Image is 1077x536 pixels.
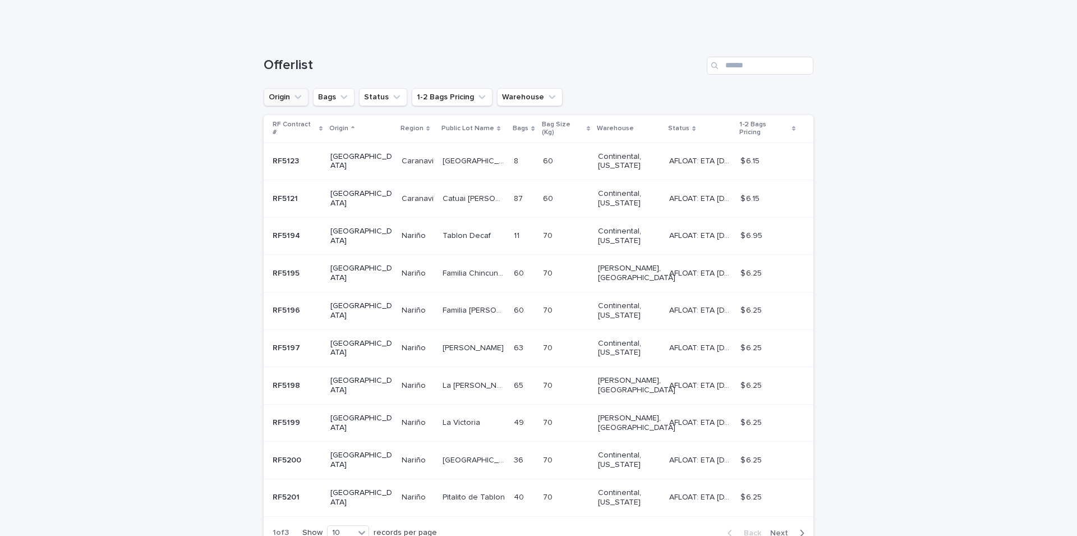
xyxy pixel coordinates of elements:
[739,118,789,139] p: 1-2 Bags Pricing
[359,88,407,106] button: Status
[330,301,393,320] p: [GEOGRAPHIC_DATA]
[443,154,507,166] p: [GEOGRAPHIC_DATA]
[740,379,764,391] p: $ 6.25
[514,416,526,428] p: 49
[669,491,734,502] p: AFLOAT: ETA 10-16-2025
[514,154,521,166] p: 8
[264,143,813,180] tr: RF5123RF5123 [GEOGRAPHIC_DATA]CaranaviCaranavi [GEOGRAPHIC_DATA][GEOGRAPHIC_DATA] 88 6060 Contine...
[443,304,507,315] p: Familia [PERSON_NAME]
[668,122,689,135] p: Status
[669,267,734,278] p: AFLOAT: ETA 10-22-2025
[264,57,702,74] h1: Offerlist
[443,416,482,428] p: La Victoria
[273,379,302,391] p: RF5198
[441,122,494,135] p: Public Lot Name
[597,122,634,135] p: Warehouse
[330,339,393,358] p: [GEOGRAPHIC_DATA]
[740,192,762,204] p: $ 6.15
[264,367,813,405] tr: RF5198RF5198 [GEOGRAPHIC_DATA]NariñoNariño La [PERSON_NAME]La [PERSON_NAME] 6565 7070 [PERSON_NAM...
[264,404,813,442] tr: RF5199RF5199 [GEOGRAPHIC_DATA]NariñoNariño La VictoriaLa Victoria 4949 7070 [PERSON_NAME], [GEOGR...
[514,453,526,465] p: 36
[669,379,734,391] p: AFLOAT: ETA 10-22-2025
[330,227,393,246] p: [GEOGRAPHIC_DATA]
[273,192,300,204] p: RF5121
[669,154,734,166] p: AFLOAT: ETA 10-23-2025
[443,341,506,353] p: [PERSON_NAME]
[330,451,393,470] p: [GEOGRAPHIC_DATA]
[273,341,302,353] p: RF5197
[514,491,526,502] p: 40
[542,118,584,139] p: Bag Size (Kg)
[443,267,507,278] p: Familia Chincunque
[669,229,734,241] p: AFLOAT: ETA 10-16-2025
[402,341,428,353] p: Nariño
[443,491,507,502] p: Pitalito de Tablon
[443,229,493,241] p: Tablon Decaf
[740,154,762,166] p: $ 6.15
[443,379,507,391] p: La [PERSON_NAME]
[330,488,393,507] p: [GEOGRAPHIC_DATA]
[273,453,303,465] p: RF5200
[412,88,493,106] button: 1-2 Bags Pricing
[543,341,555,353] p: 70
[443,192,507,204] p: Catuai [PERSON_NAME]
[402,379,428,391] p: Nariño
[330,264,393,283] p: [GEOGRAPHIC_DATA]
[264,479,813,516] tr: RF5201RF5201 [GEOGRAPHIC_DATA]NariñoNariño Pitalito de TablonPitalito de Tablon 4040 7070 Contine...
[669,192,734,204] p: AFLOAT: ETA 10-23-2025
[264,442,813,479] tr: RF5200RF5200 [GEOGRAPHIC_DATA]NariñoNariño [GEOGRAPHIC_DATA][GEOGRAPHIC_DATA] 3636 7070 Continent...
[514,304,526,315] p: 60
[402,491,428,502] p: Nariño
[669,416,734,428] p: AFLOAT: ETA 10-22-2025
[401,122,424,135] p: Region
[264,180,813,218] tr: RF5121RF5121 [GEOGRAPHIC_DATA]CaranaviCaranavi Catuai [PERSON_NAME]Catuai [PERSON_NAME] 8787 6060...
[264,255,813,292] tr: RF5195RF5195 [GEOGRAPHIC_DATA]NariñoNariño Familia ChincunqueFamilia Chincunque 6060 7070 [PERSON...
[402,304,428,315] p: Nariño
[543,453,555,465] p: 70
[514,192,525,204] p: 87
[497,88,563,106] button: Warehouse
[543,154,555,166] p: 60
[669,341,734,353] p: AFLOAT: ETA 10-16-2025
[543,379,555,391] p: 70
[514,267,526,278] p: 60
[543,304,555,315] p: 70
[740,416,764,428] p: $ 6.25
[707,57,813,75] input: Search
[313,88,355,106] button: Bags
[273,304,302,315] p: RF5196
[669,304,734,315] p: AFLOAT: ETA 10-16-2025
[740,267,764,278] p: $ 6.25
[273,118,316,139] p: RF Contract #
[264,292,813,329] tr: RF5196RF5196 [GEOGRAPHIC_DATA]NariñoNariño Familia [PERSON_NAME]Familia [PERSON_NAME] 6060 7070 C...
[402,267,428,278] p: Nariño
[543,229,555,241] p: 70
[273,416,302,428] p: RF5199
[402,192,436,204] p: Caranavi
[402,453,428,465] p: Nariño
[264,217,813,255] tr: RF5194RF5194 [GEOGRAPHIC_DATA]NariñoNariño Tablon DecafTablon Decaf 1111 7070 Continental, [US_ST...
[740,304,764,315] p: $ 6.25
[669,453,734,465] p: AFLOAT: ETA 10-16-2025
[273,154,301,166] p: RF5123
[514,379,526,391] p: 65
[543,267,555,278] p: 70
[443,453,507,465] p: [GEOGRAPHIC_DATA]
[329,122,348,135] p: Origin
[740,453,764,465] p: $ 6.25
[330,414,393,433] p: [GEOGRAPHIC_DATA]
[264,88,309,106] button: Origin
[514,229,522,241] p: 11
[740,491,764,502] p: $ 6.25
[402,416,428,428] p: Nariño
[273,491,302,502] p: RF5201
[740,229,765,241] p: $ 6.95
[402,154,436,166] p: Caranavi
[543,416,555,428] p: 70
[740,341,764,353] p: $ 6.25
[264,329,813,367] tr: RF5197RF5197 [GEOGRAPHIC_DATA]NariñoNariño [PERSON_NAME][PERSON_NAME] 6363 7070 Continental, [US_...
[330,189,393,208] p: [GEOGRAPHIC_DATA]
[543,491,555,502] p: 70
[514,341,526,353] p: 63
